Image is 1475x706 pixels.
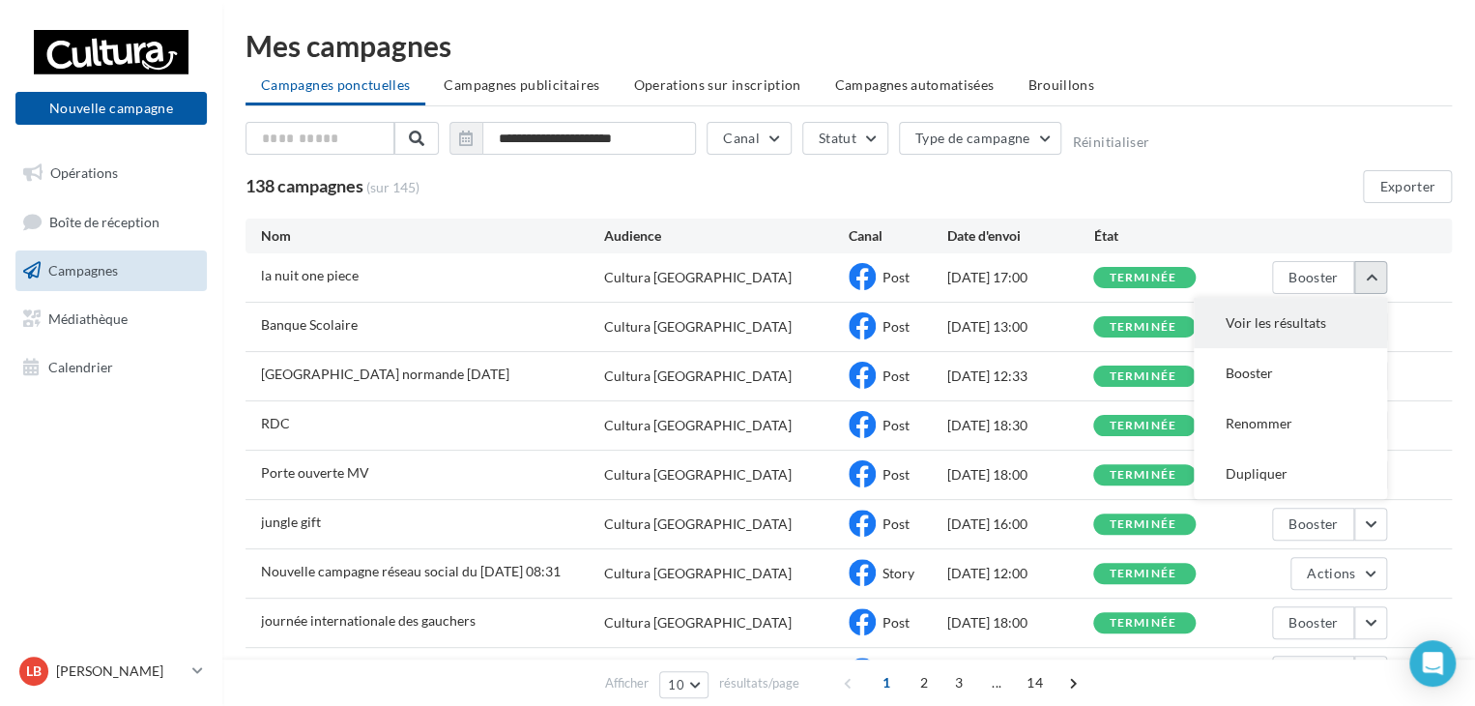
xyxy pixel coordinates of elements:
[12,201,211,243] a: Boîte de réception
[261,316,358,333] span: Banque Scolaire
[604,465,792,485] div: Cultura [GEOGRAPHIC_DATA]
[604,416,792,435] div: Cultura [GEOGRAPHIC_DATA]
[604,317,792,337] div: Cultura [GEOGRAPHIC_DATA]
[871,667,902,698] span: 1
[56,662,185,681] p: [PERSON_NAME]
[707,122,792,155] button: Canal
[1363,170,1452,203] button: Exporter
[659,671,709,698] button: 10
[882,417,910,433] span: Post
[946,465,1093,485] div: [DATE] 18:00
[1194,449,1387,499] button: Dupliquer
[849,226,946,246] div: Canal
[246,31,1452,60] div: Mes campagnes
[1272,656,1354,689] button: Booster
[12,250,211,291] a: Campagnes
[261,464,369,481] span: Porte ouverte MV
[909,667,940,698] span: 2
[1194,398,1387,449] button: Renommer
[604,515,792,534] div: Cultura [GEOGRAPHIC_DATA]
[1290,557,1387,590] button: Actions
[15,653,207,690] a: LB [PERSON_NAME]
[1194,298,1387,348] button: Voir les résultats
[1109,518,1176,531] div: terminée
[1109,420,1176,432] div: terminée
[1272,261,1354,294] button: Booster
[444,76,599,93] span: Campagnes publicitaires
[261,563,561,579] span: Nouvelle campagne réseau social du 11-08-2025 08:31
[49,213,159,229] span: Boîte de réception
[946,226,1093,246] div: Date d'envoi
[719,674,799,692] span: résultats/page
[946,268,1093,287] div: [DATE] 17:00
[604,564,792,583] div: Cultura [GEOGRAPHIC_DATA]
[1027,76,1094,93] span: Brouillons
[899,122,1062,155] button: Type de campagne
[802,122,888,155] button: Statut
[1072,134,1149,150] button: Réinitialiser
[15,92,207,125] button: Nouvelle campagne
[981,667,1012,698] span: ...
[48,358,113,374] span: Calendrier
[946,317,1093,337] div: [DATE] 13:00
[1409,640,1456,687] div: Open Intercom Messenger
[882,318,910,335] span: Post
[12,299,211,339] a: Médiathèque
[946,613,1093,632] div: [DATE] 18:00
[633,76,800,93] span: Operations sur inscription
[668,677,684,692] span: 10
[366,178,419,197] span: (sur 145)
[604,268,792,287] div: Cultura [GEOGRAPHIC_DATA]
[882,269,910,285] span: Post
[26,662,42,681] span: LB
[261,415,290,431] span: RDC
[261,366,509,382] span: Suisse normande samedi
[261,514,321,530] span: jungle gift
[1109,272,1176,284] div: terminée
[835,76,995,93] span: Campagnes automatisées
[1109,370,1176,383] div: terminée
[1109,469,1176,482] div: terminée
[1109,321,1176,334] div: terminée
[605,674,649,692] span: Afficher
[1307,565,1355,581] span: Actions
[604,226,849,246] div: Audience
[261,612,476,629] span: journée internationale des gauchers
[946,416,1093,435] div: [DATE] 18:30
[1272,508,1354,541] button: Booster
[1272,606,1354,639] button: Booster
[882,466,910,483] span: Post
[1194,348,1387,398] button: Booster
[50,164,118,181] span: Opérations
[48,262,118,279] span: Campagnes
[946,515,1093,534] div: [DATE] 16:00
[946,367,1093,386] div: [DATE] 12:33
[946,564,1093,583] div: [DATE] 12:00
[1109,568,1176,580] div: terminée
[882,614,910,631] span: Post
[12,153,211,193] a: Opérations
[943,667,974,698] span: 3
[261,267,359,283] span: la nuit one piece
[882,565,914,581] span: Story
[261,226,604,246] div: Nom
[1019,667,1051,698] span: 14
[1093,226,1240,246] div: État
[12,347,211,388] a: Calendrier
[604,367,792,386] div: Cultura [GEOGRAPHIC_DATA]
[48,310,128,327] span: Médiathèque
[882,515,910,532] span: Post
[604,613,792,632] div: Cultura [GEOGRAPHIC_DATA]
[1109,617,1176,630] div: terminée
[246,175,363,196] span: 138 campagnes
[882,368,910,384] span: Post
